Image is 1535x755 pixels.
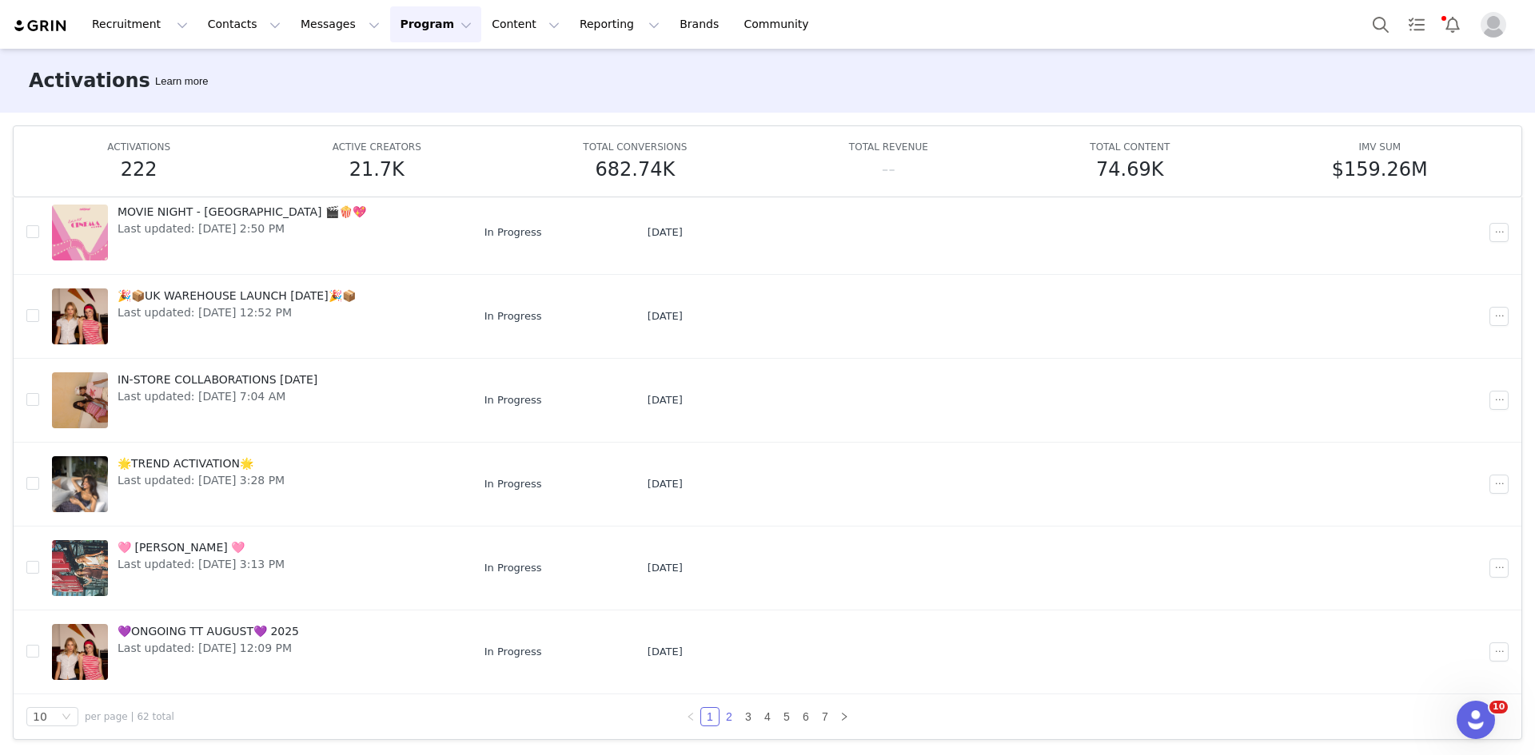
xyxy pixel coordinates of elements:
iframe: Intercom live chat [1457,701,1495,739]
span: IMV SUM [1358,141,1401,153]
span: TOTAL CONVERSIONS [583,141,687,153]
h5: 222 [121,155,157,184]
button: Messages [291,6,389,42]
a: 🎉📦UK WAREHOUSE LAUNCH [DATE]🎉📦Last updated: [DATE] 12:52 PM [52,284,459,348]
span: Last updated: [DATE] 12:52 PM [118,304,356,321]
button: Recruitment [82,6,197,42]
li: 4 [758,707,777,726]
span: TOTAL CONTENT [1090,141,1170,153]
a: Community [735,6,826,42]
button: Search [1363,6,1398,42]
span: In Progress [484,225,542,240]
h5: $159.26M [1332,155,1428,184]
i: icon: left [686,712,696,721]
span: Last updated: [DATE] 2:50 PM [118,221,366,237]
span: 💜ONGOING TT AUGUST💜 2025 [118,623,299,640]
span: IN-STORE COLLABORATIONS [DATE] [118,372,317,388]
span: Last updated: [DATE] 3:28 PM [118,472,285,489]
h5: -- [882,155,895,184]
span: [DATE] [648,476,683,492]
a: Tasks [1399,6,1434,42]
a: 5 [778,708,795,725]
button: Profile [1471,12,1522,38]
span: per page | 62 total [85,709,174,724]
span: 10 [1489,701,1508,713]
button: Contacts [198,6,290,42]
a: 1 [701,708,719,725]
span: ACTIVATIONS [107,141,170,153]
span: Last updated: [DATE] 12:09 PM [118,640,299,657]
a: 🩷 [PERSON_NAME] 🩷Last updated: [DATE] 3:13 PM [52,536,459,600]
li: 3 [739,707,758,726]
span: Last updated: [DATE] 3:13 PM [118,556,285,573]
li: Previous Page [681,707,700,726]
img: placeholder-profile.jpg [1481,12,1506,38]
li: 2 [720,707,739,726]
div: 10 [33,708,47,725]
span: ACTIVE CREATORS [333,141,421,153]
a: 3 [740,708,757,725]
a: 4 [759,708,776,725]
i: icon: down [62,712,71,723]
div: Tooltip anchor [152,74,211,89]
span: [DATE] [648,392,683,408]
span: 🎉📦UK WAREHOUSE LAUNCH [DATE]🎉📦 [118,288,356,304]
span: In Progress [484,476,542,492]
span: TOTAL REVENUE [849,141,928,153]
a: IN-STORE COLLABORATIONS [DATE]Last updated: [DATE] 7:04 AM [52,368,459,432]
span: In Progress [484,308,542,324]
h5: 21.7K [349,155,405,184]
a: Brands [670,6,733,42]
a: 💜ONGOING TT AUGUST💜 2025Last updated: [DATE] 12:09 PM [52,620,459,684]
button: Content [482,6,569,42]
a: MOVIE NIGHT - [GEOGRAPHIC_DATA] 🎬🍿💖Last updated: [DATE] 2:50 PM [52,201,459,264]
li: 7 [815,707,835,726]
span: 🌟TREND ACTIVATION🌟 [118,455,285,472]
img: grin logo [13,18,69,34]
span: [DATE] [648,308,683,324]
button: Reporting [570,6,669,42]
button: Program [390,6,481,42]
li: 6 [796,707,815,726]
span: [DATE] [648,225,683,240]
span: [DATE] [648,560,683,576]
a: 6 [797,708,815,725]
h3: Activations [29,66,150,95]
li: Next Page [835,707,854,726]
a: 7 [816,708,834,725]
span: In Progress [484,644,542,660]
span: In Progress [484,392,542,408]
i: icon: right [839,712,849,721]
a: 2 [720,708,738,725]
button: Notifications [1435,6,1470,42]
h5: 682.74K [595,155,675,184]
li: 5 [777,707,796,726]
li: 1 [700,707,720,726]
span: In Progress [484,560,542,576]
span: Last updated: [DATE] 7:04 AM [118,388,317,405]
span: [DATE] [648,644,683,660]
span: 🩷 [PERSON_NAME] 🩷 [118,539,285,556]
span: MOVIE NIGHT - [GEOGRAPHIC_DATA] 🎬🍿💖 [118,204,366,221]
a: 🌟TREND ACTIVATION🌟Last updated: [DATE] 3:28 PM [52,452,459,516]
h5: 74.69K [1096,155,1163,184]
